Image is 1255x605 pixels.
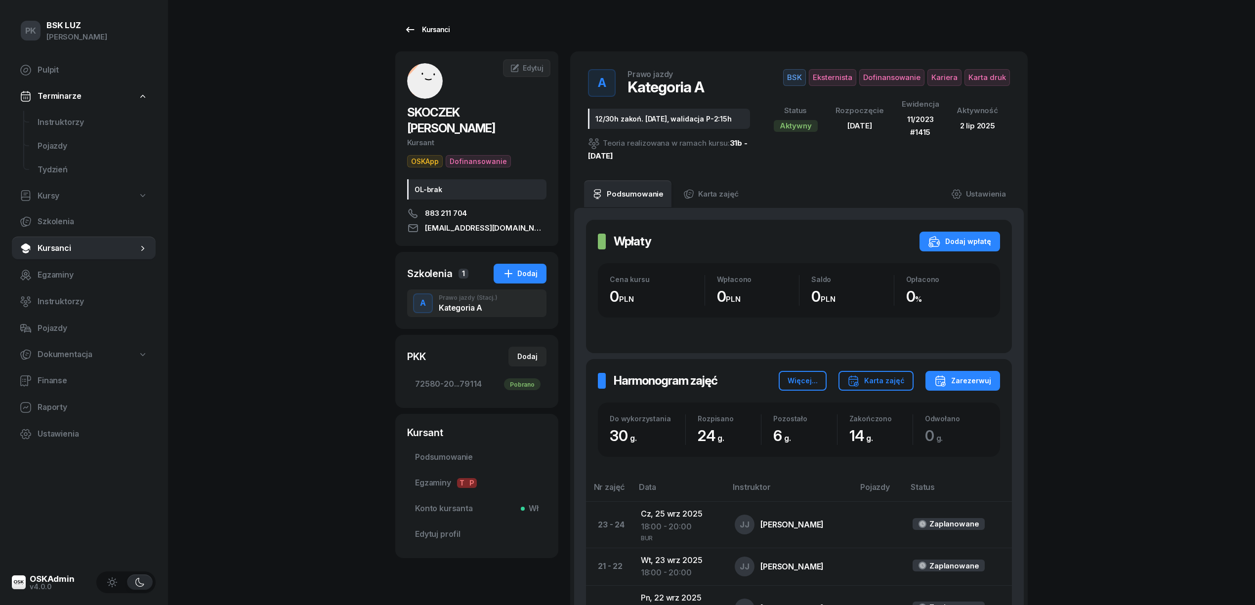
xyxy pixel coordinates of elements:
span: PK [25,27,37,35]
div: Więcej... [788,375,818,387]
span: 6 [773,427,796,444]
span: (Stacj.) [477,295,498,301]
a: Kursanci [12,237,156,260]
small: g. [717,433,724,443]
span: Kursy [38,190,59,202]
small: PLN [726,294,741,304]
span: Egzaminy [415,477,539,489]
div: Dodaj [502,268,538,280]
small: % [915,294,922,304]
a: Egzaminy [12,263,156,287]
span: 1 [459,269,468,279]
a: 883 211 704 [407,207,546,219]
span: Ustawienia [38,428,148,441]
div: Teoria realizowana w ramach kursu: [588,137,750,162]
span: JJ [740,563,750,571]
button: Zarezerwuj [925,371,1000,391]
div: Zakończono [849,414,913,423]
span: 0 [925,427,948,444]
div: Kursant [407,426,546,440]
span: Finanse [38,374,148,387]
a: Konto kursantaWł [407,497,546,521]
span: 72580-20...79114 [415,378,539,391]
button: Dodaj wpłatę [920,232,1000,251]
div: 0 [811,287,894,306]
div: Kategoria A [439,304,498,312]
span: Eksternista [809,69,856,86]
span: Tydzień [38,163,148,176]
div: Saldo [811,275,894,283]
div: Zaplanowane [929,560,979,572]
span: Szkolenia [38,215,148,228]
div: 18:00 - 20:00 [641,566,719,579]
span: Raporty [38,401,148,414]
span: [EMAIL_ADDRESS][DOMAIN_NAME] [425,222,546,234]
span: Kursanci [38,242,138,255]
div: 18:00 - 20:00 [641,521,719,533]
div: 0 [717,287,799,306]
span: BSK [783,69,806,86]
a: Szkolenia [12,210,156,234]
span: 30 [610,427,641,444]
span: Kariera [927,69,962,86]
span: OSKApp [407,155,443,167]
span: Konto kursanta [415,502,539,515]
td: Wt, 23 wrz 2025 [633,548,727,585]
img: logo-xs@2x.png [12,575,26,589]
small: PLN [821,294,836,304]
a: Pulpit [12,58,156,82]
div: 11/2023 #1415 [902,113,939,138]
th: Status [905,481,1012,502]
span: 883 211 704 [425,207,467,219]
div: PKK [407,350,426,363]
small: g. [630,433,637,443]
div: Wpłacono [717,275,799,283]
div: Karta zajęć [847,375,905,387]
span: Terminarze [38,90,81,103]
div: v4.0.0 [30,583,75,590]
button: BSKEksternistaDofinansowanieKarieraKarta druk [783,69,1010,86]
button: Dodaj [508,347,546,366]
a: Podsumowanie [407,445,546,469]
span: 14 [849,427,878,444]
div: 2 lip 2025 [957,120,998,132]
th: Instruktor [727,481,854,502]
a: Pojazdy [12,317,156,340]
div: Status [774,104,818,117]
button: APrawo jazdy(Stacj.)Kategoria A [407,289,546,317]
span: Instruktorzy [38,295,148,308]
button: A [588,69,616,97]
small: g. [784,433,791,443]
h2: Harmonogram zajęć [614,373,717,389]
th: Pojazdy [854,481,905,502]
a: Instruktorzy [30,111,156,134]
div: Rozpisano [698,414,761,423]
div: A [594,73,610,93]
a: Terminarze [12,85,156,108]
span: Wł [525,502,539,515]
div: Dodaj [517,351,538,363]
div: Do wykorzystania [610,414,685,423]
span: Pulpit [38,64,148,77]
span: Egzaminy [38,269,148,282]
div: Pobrano [504,378,541,390]
a: Ustawienia [943,180,1014,208]
span: Edytuj profil [415,528,539,541]
div: [PERSON_NAME] [46,31,107,43]
button: Więcej... [779,371,827,391]
div: Zaplanowane [929,518,979,530]
div: Prawo jazdy [627,70,673,78]
span: Dofinansowanie [446,155,511,167]
td: 23 - 24 [586,502,633,548]
div: Kursanci [404,24,450,36]
div: Opłacono [906,275,989,283]
div: BSK LUZ [46,21,107,30]
div: OSKAdmin [30,575,75,583]
a: EgzaminyTP [407,471,546,495]
div: 12/30h zakoń. [DATE], walidacja P-2:15h [588,109,750,129]
div: Pozostało [773,414,837,423]
div: Aktywny [774,120,818,132]
a: Finanse [12,369,156,393]
th: Data [633,481,727,502]
span: Edytuj [523,64,544,72]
